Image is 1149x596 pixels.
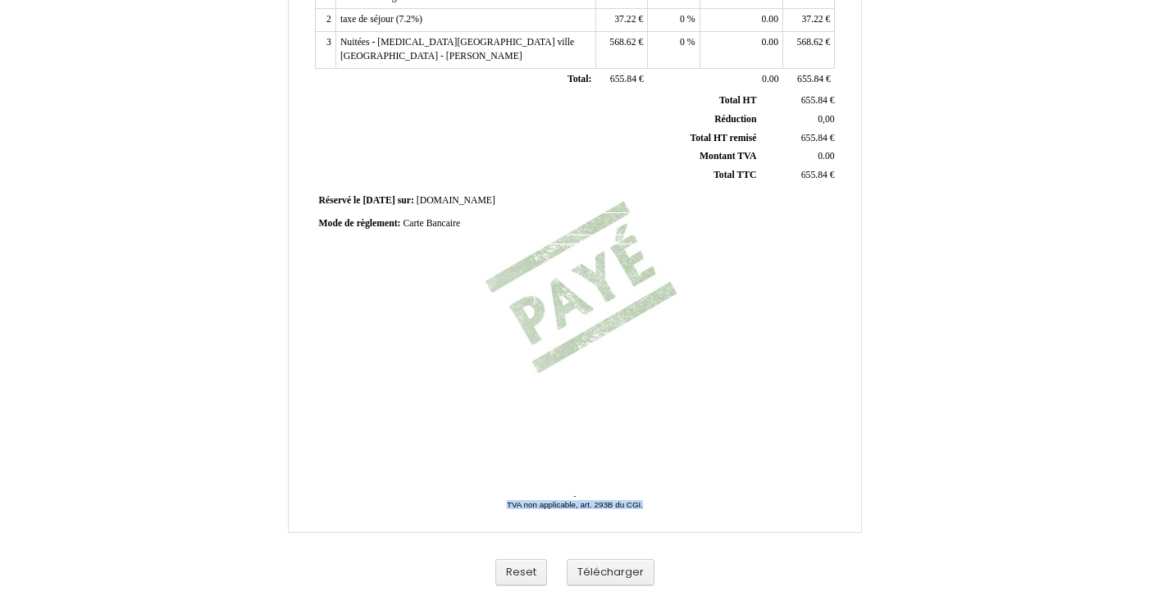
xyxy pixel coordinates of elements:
[568,74,591,84] span: Total:
[595,32,647,68] td: €
[648,32,700,68] td: %
[759,92,837,110] td: €
[700,151,756,162] span: Montant TVA
[818,114,834,125] span: 0,00
[783,68,835,91] td: €
[714,114,756,125] span: Réduction
[759,166,837,185] td: €
[801,14,823,25] span: 37.22
[417,195,495,206] span: [DOMAIN_NAME]
[614,14,636,25] span: 37.22
[507,500,643,509] span: TVA non applicable, art. 293B du CGI.
[759,129,837,148] td: €
[783,9,835,32] td: €
[762,37,778,48] span: 0.00
[797,37,823,48] span: 568.62
[714,170,756,180] span: Total TTC
[610,74,636,84] span: 655.84
[818,151,834,162] span: 0.00
[680,14,685,25] span: 0
[609,37,636,48] span: 568.62
[719,95,756,106] span: Total HT
[801,133,828,143] span: 655.84
[495,559,547,586] button: Reset
[762,14,778,25] span: 0.00
[315,32,335,68] td: 3
[690,133,756,143] span: Total HT remisé
[573,491,576,500] span: -
[567,559,654,586] button: Télécharger
[362,195,394,206] span: [DATE]
[319,218,401,229] span: Mode de règlement:
[680,37,685,48] span: 0
[797,74,823,84] span: 655.84
[398,195,414,206] span: sur:
[595,9,647,32] td: €
[315,9,335,32] td: 2
[762,74,778,84] span: 0.00
[783,32,835,68] td: €
[801,95,828,106] span: 655.84
[319,195,361,206] span: Réservé le
[340,37,574,61] span: Nuitées - [MEDICAL_DATA][GEOGRAPHIC_DATA] ville [GEOGRAPHIC_DATA] - [PERSON_NAME]
[403,218,460,229] span: Carte Bancaire
[595,68,647,91] td: €
[801,170,828,180] span: 655.84
[340,14,422,25] span: taxe de séjour (7.2%)
[648,9,700,32] td: %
